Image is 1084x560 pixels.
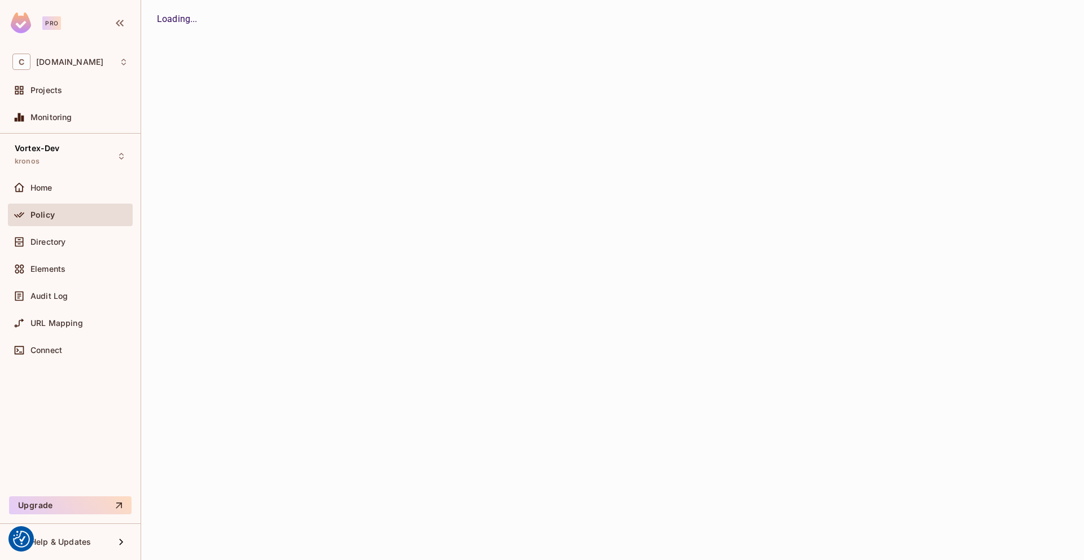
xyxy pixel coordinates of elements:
[30,113,72,122] span: Monitoring
[30,237,65,246] span: Directory
[42,16,61,30] div: Pro
[15,157,40,166] span: kronos
[9,496,132,514] button: Upgrade
[30,86,62,95] span: Projects
[13,531,30,548] button: Consent Preferences
[30,183,53,192] span: Home
[13,531,30,548] img: Revisit consent button
[30,537,91,546] span: Help & Updates
[157,12,1068,26] div: Loading...
[15,144,60,153] span: Vortex-Dev
[30,319,83,328] span: URL Mapping
[30,264,65,274] span: Elements
[30,346,62,355] span: Connect
[30,292,68,301] span: Audit Log
[12,54,30,70] span: C
[11,12,31,33] img: SReyMgAAAABJRU5ErkJggg==
[30,210,55,219] span: Policy
[36,58,103,67] span: Workspace: consoleconnect.com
